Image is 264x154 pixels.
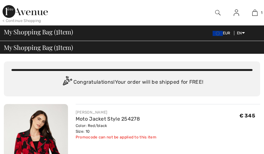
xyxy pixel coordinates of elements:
[261,10,262,16] span: 1
[4,29,73,35] span: My Shopping Bag ( Item)
[11,76,253,89] div: Congratulations! Your order will be shipped for FREE!
[76,134,156,140] div: Promocode can not be applied to this item
[213,31,223,36] img: Euro
[234,9,239,17] img: My Info
[3,5,48,18] img: 1ère Avenue
[252,9,258,17] img: My Bag
[76,123,156,134] div: Color: Red/black Size: 10
[4,44,73,51] span: My Shopping Bag ( Item)
[213,31,233,35] span: EUR
[246,9,264,17] a: 1
[229,9,244,17] a: Sign In
[56,43,58,51] span: 1
[215,9,221,17] img: search the website
[239,113,255,119] span: € 345
[237,31,245,35] span: EN
[61,76,73,89] img: Congratulation2.svg
[3,18,41,24] div: < Continue Shopping
[56,27,58,35] span: 1
[76,109,156,115] div: [PERSON_NAME]
[76,116,140,122] a: Moto Jacket Style 254278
